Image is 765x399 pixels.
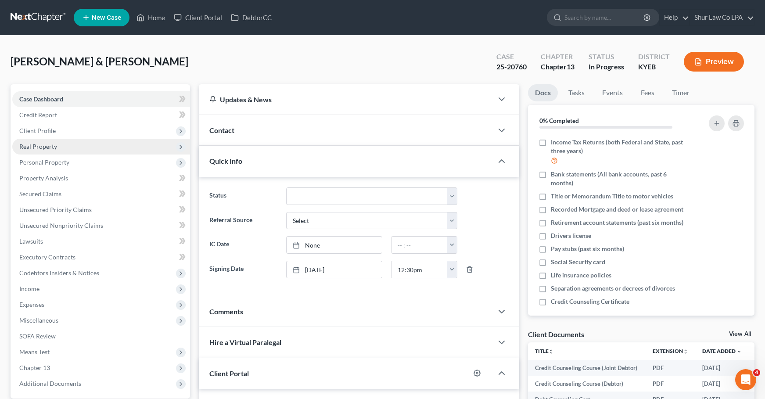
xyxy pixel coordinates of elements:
[12,202,190,218] a: Unsecured Priority Claims
[541,62,575,72] div: Chapter
[589,62,624,72] div: In Progress
[19,206,92,213] span: Unsecured Priority Claims
[496,62,527,72] div: 25-20760
[735,369,756,390] iframe: Intercom live chat
[19,190,61,198] span: Secured Claims
[19,143,57,150] span: Real Property
[209,369,249,377] span: Client Portal
[539,117,579,124] strong: 0% Completed
[19,95,63,103] span: Case Dashboard
[660,10,689,25] a: Help
[205,212,282,230] label: Referral Source
[551,192,673,201] span: Title or Memorandum Title to motor vehicles
[19,285,40,292] span: Income
[665,84,697,101] a: Timer
[561,84,592,101] a: Tasks
[646,376,695,392] td: PDF
[12,234,190,249] a: Lawsuits
[19,237,43,245] span: Lawsuits
[226,10,276,25] a: DebtorCC
[209,307,243,316] span: Comments
[205,236,282,254] label: IC Date
[19,174,68,182] span: Property Analysis
[684,52,744,72] button: Preview
[551,205,683,214] span: Recorded Mortgage and deed or lease agreement
[19,269,99,277] span: Codebtors Insiders & Notices
[19,158,69,166] span: Personal Property
[551,258,605,266] span: Social Security card
[653,348,688,354] a: Extensionunfold_more
[589,52,624,62] div: Status
[12,170,190,186] a: Property Analysis
[729,331,751,337] a: View All
[19,332,56,340] span: SOFA Review
[209,157,242,165] span: Quick Info
[528,376,646,392] td: Credit Counseling Course (Debtor)
[12,107,190,123] a: Credit Report
[19,253,75,261] span: Executory Contracts
[638,62,670,72] div: KYEB
[12,186,190,202] a: Secured Claims
[12,218,190,234] a: Unsecured Nonpriority Claims
[132,10,169,25] a: Home
[549,349,554,354] i: unfold_more
[702,348,742,354] a: Date Added expand_more
[683,349,688,354] i: unfold_more
[209,338,281,346] span: Hire a Virtual Paralegal
[528,84,558,101] a: Docs
[551,231,591,240] span: Drivers license
[736,349,742,354] i: expand_more
[19,301,44,308] span: Expenses
[287,261,382,278] a: [DATE]
[551,284,675,293] span: Separation agreements or decrees of divorces
[595,84,630,101] a: Events
[567,62,575,71] span: 13
[551,244,624,253] span: Pay stubs (past six months)
[19,316,58,324] span: Miscellaneous
[205,187,282,205] label: Status
[633,84,661,101] a: Fees
[12,249,190,265] a: Executory Contracts
[690,10,754,25] a: Shur Law Co LPA
[209,95,482,104] div: Updates & News
[287,237,382,253] a: None
[12,328,190,344] a: SOFA Review
[92,14,121,21] span: New Case
[19,111,57,119] span: Credit Report
[169,10,226,25] a: Client Portal
[535,348,554,354] a: Titleunfold_more
[209,126,234,134] span: Contact
[496,52,527,62] div: Case
[551,218,683,227] span: Retirement account statements (past six months)
[391,261,447,278] input: -- : --
[12,91,190,107] a: Case Dashboard
[19,127,56,134] span: Client Profile
[205,261,282,278] label: Signing Date
[551,271,611,280] span: Life insurance policies
[695,360,749,376] td: [DATE]
[638,52,670,62] div: District
[646,360,695,376] td: PDF
[11,55,188,68] span: [PERSON_NAME] & [PERSON_NAME]
[19,222,103,229] span: Unsecured Nonpriority Claims
[19,380,81,387] span: Additional Documents
[551,170,690,187] span: Bank statements (All bank accounts, past 6 months)
[391,237,447,253] input: -- : --
[19,348,50,356] span: Means Test
[19,364,50,371] span: Chapter 13
[541,52,575,62] div: Chapter
[695,376,749,392] td: [DATE]
[528,360,646,376] td: Credit Counseling Course (Joint Debtor)
[528,330,584,339] div: Client Documents
[551,138,690,155] span: Income Tax Returns (both Federal and State, past three years)
[564,9,645,25] input: Search by name...
[551,297,629,306] span: Credit Counseling Certificate
[753,369,760,376] span: 4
